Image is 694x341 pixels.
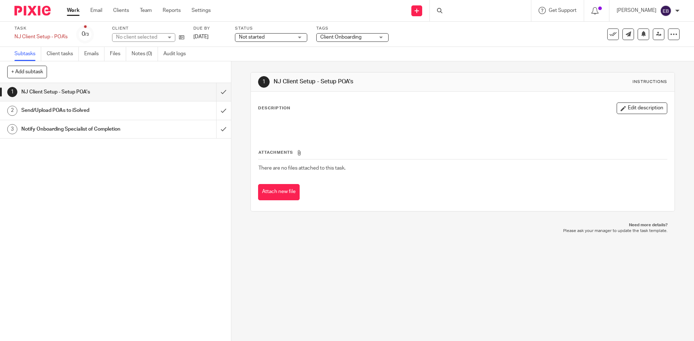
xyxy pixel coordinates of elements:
[660,5,672,17] img: svg%3E
[163,7,181,14] a: Reports
[274,78,478,86] h1: NJ Client Setup - Setup POA's
[617,7,656,14] p: [PERSON_NAME]
[21,124,146,135] h1: Notify Onboarding Specialist of Completion
[116,34,163,41] div: No client selected
[67,7,80,14] a: Work
[239,35,265,40] span: Not started
[258,184,300,200] button: Attach new file
[85,32,89,36] small: /3
[113,7,129,14] a: Clients
[7,124,17,134] div: 3
[617,102,667,114] button: Edit description
[258,150,293,154] span: Attachments
[193,26,226,31] label: Due by
[21,87,146,97] h1: NJ Client Setup - Setup POA's
[633,79,667,85] div: Instructions
[7,106,17,116] div: 2
[258,105,290,111] p: Description
[84,47,104,61] a: Emails
[14,33,68,40] div: NJ Client Setup - POA's
[14,47,41,61] a: Subtasks
[82,30,89,38] div: 0
[192,7,211,14] a: Settings
[163,47,191,61] a: Audit logs
[7,66,47,78] button: + Add subtask
[258,228,667,234] p: Please ask your manager to update the task template.
[14,26,68,31] label: Task
[258,166,346,171] span: There are no files attached to this task.
[320,35,361,40] span: Client Onboarding
[14,33,68,40] div: NJ Client Setup - POA&#39;s
[140,7,152,14] a: Team
[7,87,17,97] div: 1
[112,26,184,31] label: Client
[21,105,146,116] h1: Send/Upload POAs to iSolved
[258,76,270,88] div: 1
[110,47,126,61] a: Files
[258,222,667,228] p: Need more details?
[549,8,577,13] span: Get Support
[47,47,79,61] a: Client tasks
[193,34,209,39] span: [DATE]
[132,47,158,61] a: Notes (0)
[235,26,307,31] label: Status
[90,7,102,14] a: Email
[14,6,51,16] img: Pixie
[316,26,389,31] label: Tags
